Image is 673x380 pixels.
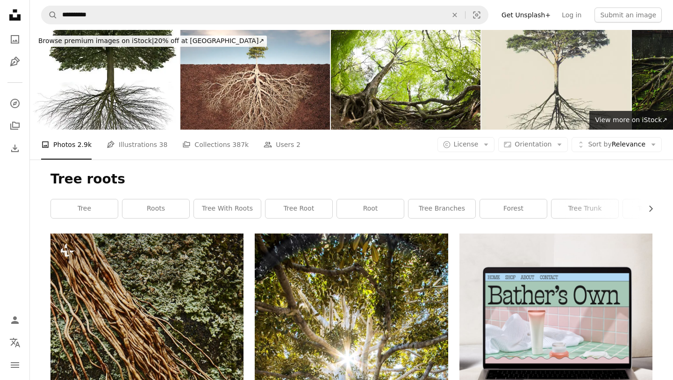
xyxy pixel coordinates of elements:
a: roots [122,199,189,218]
button: Menu [6,356,24,374]
a: Home — Unsplash [6,6,24,26]
a: tree trunk [551,199,618,218]
img: Seasons of Change [481,30,631,130]
img: Beech Tree Roots in the Forest [331,30,480,130]
span: 20% off at [GEOGRAPHIC_DATA] ↗ [38,37,264,44]
span: 2 [296,139,301,150]
span: Relevance [588,140,645,149]
span: View more on iStock ↗ [595,116,667,124]
button: scroll list to the right [642,199,652,218]
a: Browse premium images on iStock|20% off at [GEOGRAPHIC_DATA]↗ [30,30,272,52]
a: Log in [556,7,587,22]
span: Sort by [588,140,611,148]
a: Illustrations [6,52,24,71]
a: forest [480,199,547,218]
a: tree [51,199,118,218]
span: Browse premium images on iStock | [38,37,154,44]
button: Clear [444,6,465,24]
button: Visual search [465,6,488,24]
h1: Tree roots [50,171,652,188]
button: License [437,137,495,152]
span: 387k [232,139,249,150]
a: Explore [6,94,24,113]
button: Orientation [498,137,568,152]
img: A vibrant tree stands tall above the ground, [180,30,330,130]
a: Log in / Sign up [6,311,24,329]
a: root [337,199,404,218]
button: Search Unsplash [42,6,57,24]
a: Photos [6,30,24,49]
a: tree with roots [194,199,261,218]
a: Illustrations 38 [107,130,167,160]
img: Tree of Life [30,30,179,130]
a: Users 2 [264,130,301,160]
a: View more on iStock↗ [589,111,673,130]
a: tree branches [408,199,475,218]
a: tree root [265,199,332,218]
a: Get Unsplash+ [496,7,556,22]
form: Find visuals sitewide [41,6,488,24]
span: License [454,140,479,148]
a: Download History [6,139,24,158]
a: Collections [6,117,24,135]
button: Language [6,333,24,352]
span: 38 [159,139,168,150]
button: Sort byRelevance [572,137,662,152]
span: Orientation [515,140,551,148]
a: Collections 387k [182,130,249,160]
button: Submit an image [594,7,662,22]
